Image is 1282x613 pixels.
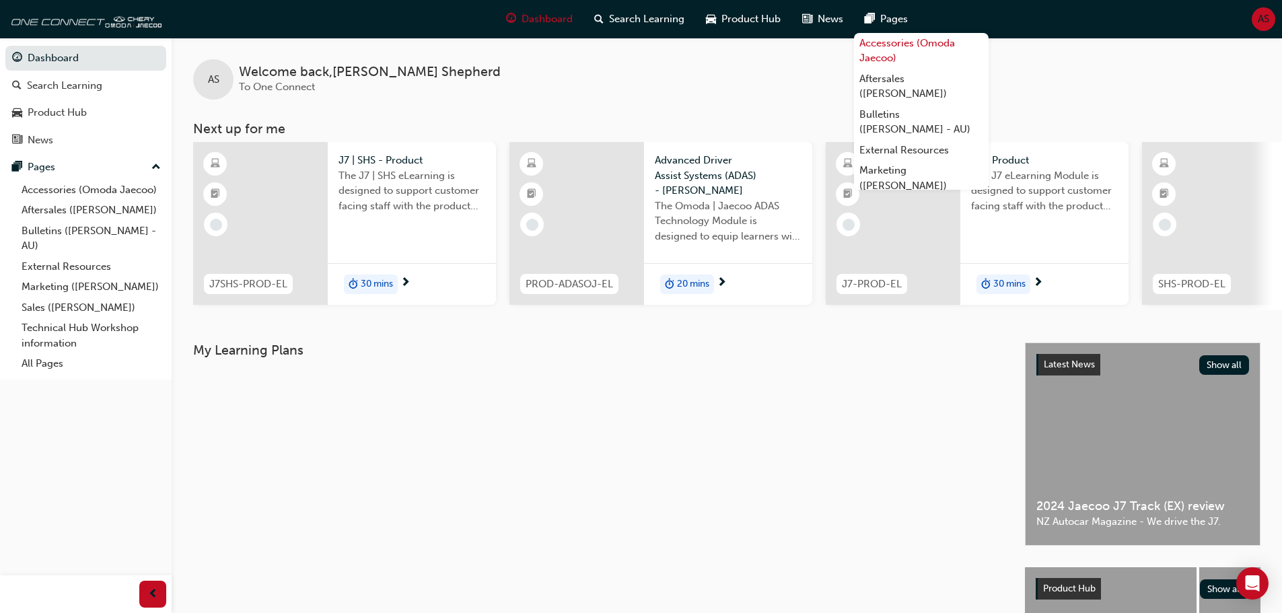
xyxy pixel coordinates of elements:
a: guage-iconDashboard [495,5,583,33]
span: booktick-icon [843,186,853,203]
span: guage-icon [506,11,516,28]
span: The Omoda | Jaecoo ADAS Technology Module is designed to equip learners with essential knowledge ... [655,199,802,244]
span: J7SHS-PROD-EL [209,277,287,292]
a: news-iconNews [791,5,854,33]
div: Pages [28,159,55,175]
span: SHS-PROD-EL [1158,277,1225,292]
a: PROD-ADASOJ-ELAdvanced Driver Assist Systems (ADAS) - [PERSON_NAME]The Omoda | Jaecoo ADAS Techno... [509,142,812,305]
a: Accessories (Omoda Jaecoo) [16,180,166,201]
button: Show all [1200,579,1250,599]
a: car-iconProduct Hub [695,5,791,33]
a: All Pages [16,353,166,374]
a: Product Hub [5,100,166,125]
span: The J7 eLearning Module is designed to support customer facing staff with the product and sales i... [971,168,1118,214]
a: J7SHS-PROD-ELJ7 | SHS - ProductThe J7 | SHS eLearning is designed to support customer facing staf... [193,142,496,305]
span: search-icon [12,80,22,92]
a: Sales ([PERSON_NAME]) [16,297,166,318]
span: Welcome back , [PERSON_NAME] Shepherd [239,65,501,80]
h3: My Learning Plans [193,342,1003,358]
span: 2024 Jaecoo J7 Track (EX) review [1036,499,1249,514]
span: up-icon [151,159,161,176]
span: search-icon [594,11,604,28]
a: Bulletins ([PERSON_NAME] - AU) [854,104,989,140]
a: External Resources [16,256,166,277]
button: Pages [5,155,166,180]
button: AS [1252,7,1275,31]
span: J7-PROD-EL [842,277,902,292]
div: Product Hub [28,105,87,120]
span: pages-icon [12,161,22,174]
span: duration-icon [981,276,991,293]
span: car-icon [706,11,716,28]
span: news-icon [802,11,812,28]
span: news-icon [12,135,22,147]
span: learningResourceType_ELEARNING-icon [1160,155,1169,173]
span: guage-icon [12,52,22,65]
span: learningRecordVerb_NONE-icon [843,219,855,231]
span: next-icon [1033,277,1043,289]
span: AS [208,72,219,87]
a: Product HubShow all [1036,578,1250,600]
span: 30 mins [993,277,1026,292]
span: learningResourceType_ELEARNING-icon [527,155,536,173]
span: Advanced Driver Assist Systems (ADAS) - [PERSON_NAME] [655,153,802,199]
span: Dashboard [522,11,573,27]
a: J7-PROD-ELJ7 - ProductThe J7 eLearning Module is designed to support customer facing staff with t... [826,142,1129,305]
div: Open Intercom Messenger [1236,567,1269,600]
span: prev-icon [148,586,158,603]
span: duration-icon [665,276,674,293]
span: next-icon [717,277,727,289]
span: News [818,11,843,27]
a: Technical Hub Workshop information [16,318,166,353]
span: AS [1258,11,1269,27]
span: 30 mins [361,277,393,292]
span: learningResourceType_ELEARNING-icon [211,155,220,173]
span: PROD-ADASOJ-EL [526,277,613,292]
a: Aftersales ([PERSON_NAME]) [854,69,989,104]
div: News [28,133,53,148]
a: Accessories (Omoda Jaecoo) [854,33,989,69]
a: Marketing ([PERSON_NAME]) [16,277,166,297]
span: NZ Autocar Magazine - We drive the J7. [1036,514,1249,530]
a: Latest NewsShow all [1036,354,1249,375]
span: To One Connect [239,81,315,93]
a: Bulletins ([PERSON_NAME] - AU) [16,221,166,256]
div: Search Learning [27,78,102,94]
span: learningResourceType_ELEARNING-icon [843,155,853,173]
span: Product Hub [1043,583,1096,594]
span: learningRecordVerb_NONE-icon [210,219,222,231]
h3: Next up for me [172,121,1282,137]
span: Search Learning [609,11,684,27]
a: Dashboard [5,46,166,71]
a: Latest NewsShow all2024 Jaecoo J7 Track (EX) reviewNZ Autocar Magazine - We drive the J7. [1025,342,1260,546]
a: Search Learning [5,73,166,98]
span: booktick-icon [527,186,536,203]
span: The J7 | SHS eLearning is designed to support customer facing staff with the product and sales in... [339,168,485,214]
span: next-icon [400,277,411,289]
a: External Resources [854,140,989,161]
span: Latest News [1044,359,1095,370]
button: DashboardSearch LearningProduct HubNews [5,43,166,155]
a: pages-iconPages [854,5,919,33]
a: Aftersales ([PERSON_NAME]) [16,200,166,221]
span: car-icon [12,107,22,119]
span: duration-icon [349,276,358,293]
span: J7 - Product [971,153,1118,168]
span: learningRecordVerb_NONE-icon [1159,219,1171,231]
a: Marketing ([PERSON_NAME]) [854,160,989,196]
button: Show all [1199,355,1250,375]
span: learningRecordVerb_NONE-icon [526,219,538,231]
img: oneconnect [7,5,162,32]
span: 20 mins [677,277,709,292]
span: booktick-icon [211,186,220,203]
span: pages-icon [865,11,875,28]
span: booktick-icon [1160,186,1169,203]
span: Product Hub [721,11,781,27]
span: Pages [880,11,908,27]
span: J7 | SHS - Product [339,153,485,168]
a: News [5,128,166,153]
a: search-iconSearch Learning [583,5,695,33]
